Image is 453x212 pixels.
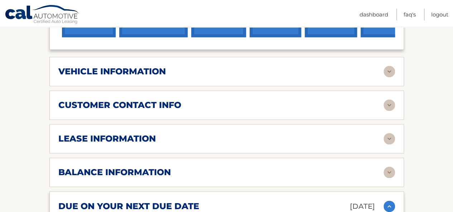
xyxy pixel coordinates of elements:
[58,100,181,110] h2: customer contact info
[384,167,395,178] img: accordion-rest.svg
[58,167,171,178] h2: balance information
[384,201,395,212] img: accordion-active.svg
[404,9,416,20] a: FAQ's
[58,66,166,77] h2: vehicle information
[5,5,80,25] a: Cal Automotive
[360,9,388,20] a: Dashboard
[384,99,395,111] img: accordion-rest.svg
[384,66,395,77] img: accordion-rest.svg
[431,9,448,20] a: Logout
[384,133,395,144] img: accordion-rest.svg
[58,133,156,144] h2: lease information
[58,201,199,212] h2: due on your next due date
